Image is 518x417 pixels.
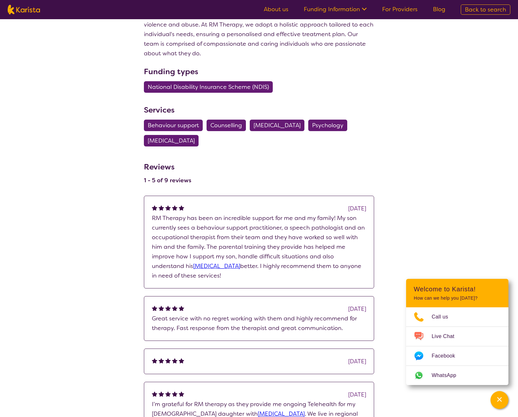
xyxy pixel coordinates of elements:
a: [MEDICAL_DATA] [250,122,308,129]
a: Web link opens in a new tab. [406,366,508,385]
span: Facebook [432,351,463,361]
img: fullstar [172,391,177,397]
div: [DATE] [348,357,366,366]
img: fullstar [159,358,164,363]
a: For Providers [382,5,418,13]
img: fullstar [165,205,171,210]
img: Karista logo [8,5,40,14]
img: fullstar [165,391,171,397]
a: Psychology [308,122,351,129]
h4: 1 - 5 of 9 reviews [144,177,191,184]
a: Behaviour support [144,122,207,129]
img: fullstar [152,305,157,311]
img: fullstar [172,205,177,210]
img: fullstar [152,358,157,363]
img: fullstar [179,358,184,363]
div: Channel Menu [406,279,508,385]
span: Behaviour support [148,120,199,131]
p: RM Therapy has been an incredible support for me and my family! My son currently sees a behaviour... [152,213,366,280]
span: Psychology [312,120,343,131]
span: Counselling [210,120,242,131]
img: fullstar [179,205,184,210]
span: Live Chat [432,332,462,341]
h2: Welcome to Karista! [414,285,501,293]
img: fullstar [159,391,164,397]
a: [MEDICAL_DATA] [144,137,202,145]
img: fullstar [172,358,177,363]
span: WhatsApp [432,371,464,380]
a: Back to search [461,4,510,15]
span: [MEDICAL_DATA] [254,120,301,131]
span: National Disability Insurance Scheme (NDIS) [148,81,269,93]
img: fullstar [172,305,177,311]
p: How can we help you [DATE]? [414,295,501,301]
img: fullstar [165,305,171,311]
div: [DATE] [348,390,366,399]
span: [MEDICAL_DATA] [148,135,195,146]
img: fullstar [179,391,184,397]
a: Blog [433,5,445,13]
span: Call us [432,312,456,322]
a: [MEDICAL_DATA] [193,262,240,270]
img: fullstar [152,205,157,210]
button: Channel Menu [491,391,508,409]
img: fullstar [165,358,171,363]
img: fullstar [152,391,157,397]
img: fullstar [179,305,184,311]
a: About us [264,5,288,13]
img: fullstar [159,205,164,210]
a: National Disability Insurance Scheme (NDIS) [144,83,277,91]
h3: Funding types [144,66,374,77]
div: [DATE] [348,204,366,213]
a: Funding Information [304,5,367,13]
h3: Services [144,104,374,116]
ul: Choose channel [406,307,508,385]
h3: Reviews [144,158,191,173]
a: Counselling [207,122,250,129]
p: Great service with no regret working with them and highly recommend for therapy. Fast response fr... [152,314,366,333]
img: fullstar [159,305,164,311]
div: [DATE] [348,304,366,314]
span: Back to search [465,6,506,13]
